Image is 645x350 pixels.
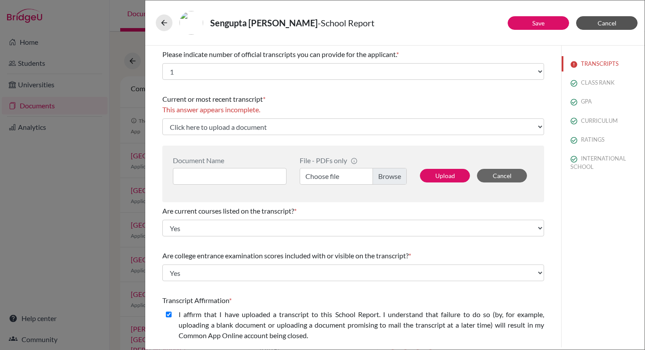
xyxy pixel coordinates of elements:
[179,309,544,341] label: I affirm that I have uploaded a transcript to this School Report. I understand that failure to do...
[562,56,645,71] button: TRANSCRIPTS
[562,113,645,129] button: CURRICULUM
[300,156,407,164] div: File - PDFs only
[562,132,645,147] button: RATINGS
[570,99,577,106] img: check_circle_outline-e4d4ac0f8e9136db5ab2.svg
[477,169,527,182] button: Cancel
[162,95,263,103] span: Current or most recent transcript
[162,251,408,260] span: Are college entrance examination scores included with or visible on the transcript?
[351,157,358,164] span: info
[570,137,577,144] img: check_circle_outline-e4d4ac0f8e9136db5ab2.svg
[562,151,645,175] button: INTERNATIONAL SCHOOL
[300,168,407,185] label: Choose file
[162,296,229,304] span: Transcript Affirmation
[420,169,470,182] button: Upload
[210,18,318,28] strong: Sengupta [PERSON_NAME]
[570,118,577,125] img: check_circle_outline-e4d4ac0f8e9136db5ab2.svg
[162,207,294,215] span: Are current courses listed on the transcript?
[562,75,645,90] button: CLASS RANK
[162,105,260,114] span: This answer appears incomplete.
[570,80,577,87] img: check_circle_outline-e4d4ac0f8e9136db5ab2.svg
[318,18,374,28] span: - School Report
[570,61,577,68] img: error-544570611efd0a2d1de9.svg
[173,156,287,164] div: Document Name
[562,94,645,109] button: GPA
[162,50,396,58] span: Please indicate number of official transcripts you can provide for the applicant.
[570,156,577,163] img: check_circle_outline-e4d4ac0f8e9136db5ab2.svg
